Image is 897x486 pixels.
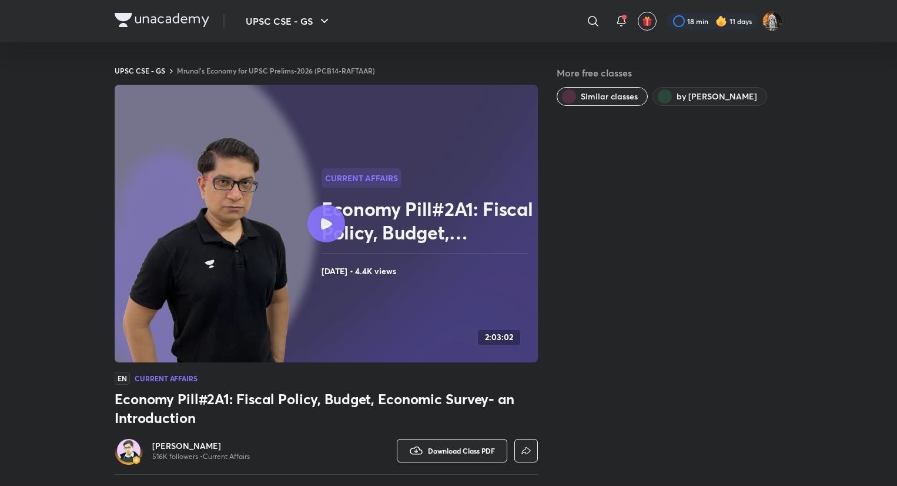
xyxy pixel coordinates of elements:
img: Prakhar Singh [762,11,782,31]
button: by Mrunal Patel [652,87,767,106]
img: Company Logo [115,13,209,27]
a: Avatarbadge [115,437,143,465]
a: Mrunal’s Economy for UPSC Prelims-2026 (PCB14-RAFTAAR) [177,66,375,75]
a: Company Logo [115,13,209,30]
h4: 2:03:02 [485,332,513,342]
img: Avatar [117,439,140,462]
button: avatar [638,12,657,31]
h5: More free classes [557,66,782,80]
a: UPSC CSE - GS [115,66,165,75]
span: Download Class PDF [428,446,495,455]
h3: Economy Pill#2A1: Fiscal Policy, Budget, Economic Survey- an Introduction [115,390,538,427]
button: UPSC CSE - GS [239,9,339,33]
span: Similar classes [581,91,638,102]
a: [PERSON_NAME] [152,440,250,452]
h4: [DATE] • 4.4K views [322,264,533,279]
h4: Current Affairs [135,375,198,382]
img: avatar [642,16,652,26]
p: 516K followers • Current Affairs [152,452,250,461]
span: EN [115,372,130,385]
h2: Economy Pill#2A1: Fiscal Policy, Budget, Economic Survey- an Introduction [322,197,533,244]
img: badge [132,456,140,464]
img: streak [715,15,727,27]
button: Similar classes [557,87,648,106]
button: Download Class PDF [397,439,507,462]
span: by Mrunal Patel [677,91,757,102]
